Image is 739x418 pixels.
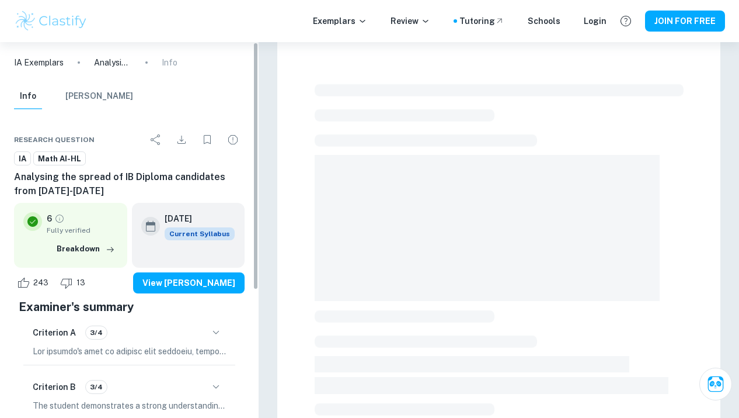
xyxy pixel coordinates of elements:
a: Login [584,15,606,27]
button: Ask Clai [699,368,732,400]
img: Clastify logo [14,9,88,33]
h6: Analysing the spread of IB Diploma candidates from [DATE]-[DATE] [14,170,245,198]
h5: Examiner's summary [19,298,240,316]
span: Math AI-HL [34,153,85,165]
p: Analysing the spread of IB Diploma candidates from [DATE]-[DATE] [94,56,131,69]
button: [PERSON_NAME] [65,84,133,109]
a: IA [14,151,31,166]
a: Grade fully verified [54,213,65,224]
p: Info [162,56,177,69]
button: View [PERSON_NAME] [133,272,245,293]
button: Help and Feedback [616,11,636,31]
p: The student demonstrates a strong understanding and consistent use of correct mathematical notati... [33,399,226,412]
p: 6 [47,212,52,225]
a: Tutoring [459,15,504,27]
div: Bookmark [196,128,219,151]
button: Breakdown [54,240,118,258]
div: Report issue [221,128,245,151]
h6: [DATE] [165,212,225,225]
div: Download [170,128,193,151]
p: Lor ipsumdo's amet co adipisc elit seddoeiu, temporinc ut laboreetdolo, magn, ali enimadmini, ven... [33,345,226,358]
div: This exemplar is based on the current syllabus. Feel free to refer to it for inspiration/ideas wh... [165,227,235,240]
span: 13 [70,277,92,289]
button: JOIN FOR FREE [645,11,725,32]
span: 3/4 [86,382,107,392]
div: Like [14,274,55,292]
h6: Criterion B [33,381,76,393]
a: Math AI-HL [33,151,86,166]
a: Schools [528,15,560,27]
div: Share [144,128,168,151]
button: Info [14,84,42,109]
span: 243 [27,277,55,289]
div: Dislike [57,274,92,292]
span: IA [15,153,30,165]
span: Research question [14,134,95,145]
p: Exemplars [313,15,367,27]
span: 3/4 [86,327,107,338]
span: Current Syllabus [165,227,235,240]
h6: Criterion A [33,326,76,339]
p: Review [391,15,430,27]
span: Fully verified [47,225,118,236]
a: IA Exemplars [14,56,64,69]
